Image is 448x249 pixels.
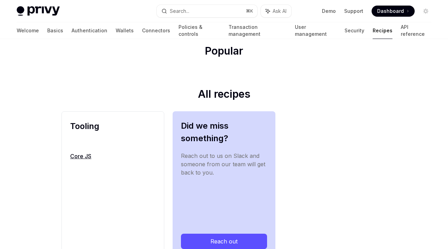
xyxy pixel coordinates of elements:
[181,120,267,145] h2: Did we miss something?
[377,8,404,15] span: Dashboard
[142,22,170,39] a: Connectors
[295,22,336,39] a: User management
[179,22,220,39] a: Policies & controls
[261,5,291,17] button: Ask AI
[47,22,63,39] a: Basics
[345,22,364,39] a: Security
[401,22,431,39] a: API reference
[17,6,60,16] img: light logo
[373,22,392,39] a: Recipes
[181,152,267,223] div: Reach out to us on Slack and someone from our team will get back to you.
[246,8,253,14] span: ⌘ K
[17,22,39,39] a: Welcome
[72,22,107,39] a: Authentication
[157,5,257,17] button: Search...⌘K
[273,8,287,15] span: Ask AI
[61,45,387,60] h2: Popular
[61,88,387,103] h2: All recipes
[344,8,363,15] a: Support
[372,6,415,17] a: Dashboard
[322,8,336,15] a: Demo
[116,22,134,39] a: Wallets
[170,7,189,15] div: Search...
[181,234,267,249] a: Reach out
[420,6,431,17] button: Toggle dark mode
[70,120,156,145] h2: Tooling
[70,152,156,160] a: Core JS
[229,22,287,39] a: Transaction management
